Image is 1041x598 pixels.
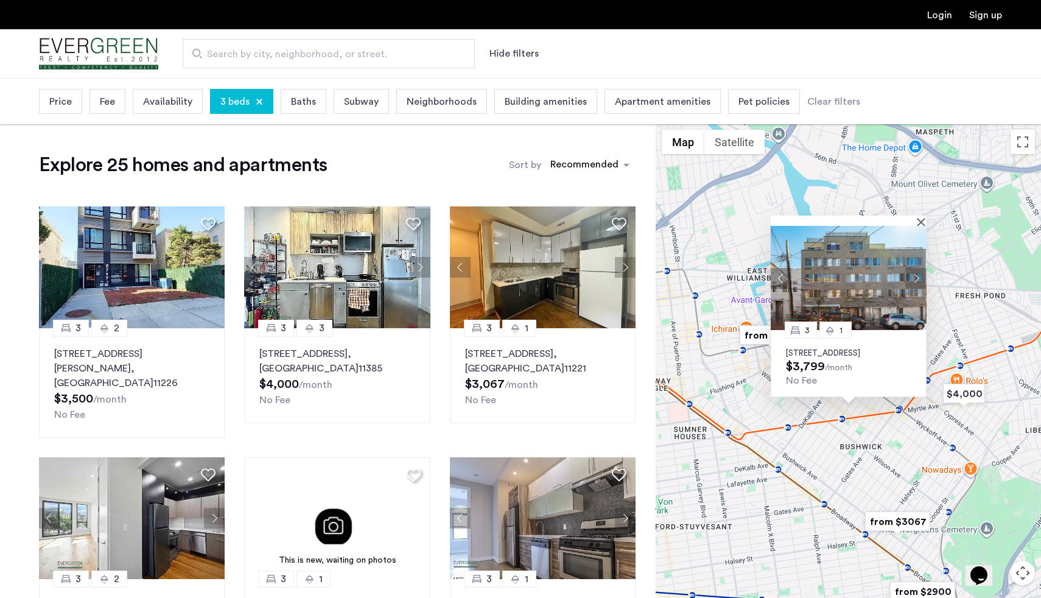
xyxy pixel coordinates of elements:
span: 3 [281,321,286,336]
img: logo [39,31,158,77]
span: Apartment amenities [615,94,710,109]
span: No Fee [54,410,85,420]
button: Next apartment [615,257,636,278]
a: 33[STREET_ADDRESS], [GEOGRAPHIC_DATA]11385No Fee [244,328,430,423]
button: Next apartment [204,508,225,529]
span: 1 [525,572,528,586]
span: 3 [486,572,492,586]
span: Baths [291,94,316,109]
button: Map camera controls [1011,561,1035,585]
button: Next apartment [410,257,430,278]
span: 3 [319,321,324,336]
div: This is new, waiting on photos [250,554,424,567]
span: 3 [805,326,810,334]
p: [STREET_ADDRESS][PERSON_NAME] 11226 [54,346,209,390]
sub: /month [299,380,332,390]
label: Sort by [509,158,541,172]
sub: /month [93,395,127,404]
button: Previous apartment [39,508,60,529]
button: Toggle fullscreen view [1011,130,1035,154]
span: 3 [486,321,492,336]
span: $4,000 [259,378,299,390]
div: from $3500 [735,322,810,349]
sub: /month [825,364,852,372]
button: Show satellite imagery [704,130,765,154]
button: Previous apartment [244,257,265,278]
iframe: chat widget [966,549,1004,586]
span: 3 [75,321,81,336]
img: Apartment photo [771,226,927,330]
p: [STREET_ADDRESS] 11221 [465,346,620,376]
span: Fee [100,94,115,109]
span: Neighborhoods [407,94,477,109]
input: Apartment Search [183,39,475,68]
div: $4,000 [938,380,990,407]
span: 3 beds [220,94,250,109]
span: 1 [839,326,843,334]
span: $3,067 [465,378,505,390]
span: Pet policies [738,94,790,109]
span: Subway [344,94,379,109]
a: 32[STREET_ADDRESS][PERSON_NAME], [GEOGRAPHIC_DATA]11226No Fee [39,328,225,438]
button: Previous apartment [450,257,471,278]
ng-select: sort-apartment [544,154,636,176]
a: Cazamio Logo [39,31,158,77]
button: Previous apartment [771,268,791,289]
span: No Fee [786,376,817,385]
div: Recommended [549,157,619,175]
span: Price [49,94,72,109]
img: 3.gif [244,457,430,579]
a: Login [927,10,952,20]
span: No Fee [259,395,290,405]
img: 218_638519911415043856.jpeg [450,457,636,579]
button: Previous apartment [450,508,471,529]
button: Next apartment [615,508,636,529]
a: This is new, waiting on photos [244,457,430,579]
span: 1 [319,572,323,586]
div: Clear filters [807,94,860,109]
span: $3,500 [54,393,93,405]
span: Search by city, neighborhood, or street. [207,47,441,62]
span: No Fee [465,395,496,405]
img: 1998_638352357234540058.jpeg [450,206,636,328]
span: 3 [75,572,81,586]
button: Close [919,217,928,226]
h1: Explore 25 homes and apartments [39,153,327,177]
img: 2010_638640967205370902.jpeg [39,457,225,579]
span: Building amenities [505,94,587,109]
button: Next apartment [906,268,927,289]
button: Show or hide filters [489,46,539,61]
a: 31[STREET_ADDRESS], [GEOGRAPHIC_DATA]11221No Fee [450,328,636,423]
div: from $3067 [860,508,935,535]
a: Registration [969,10,1002,20]
img: 2010_638362759688885408.jpeg [39,206,225,328]
sub: /month [505,380,538,390]
span: $3,799 [786,361,825,373]
img: 4a507c6c-f1c0-4c3e-9119-49aca691165c_638936469115906081.jpeg [244,206,430,328]
span: 3 [281,572,286,586]
span: 1 [525,321,528,336]
span: 2 [114,321,119,336]
p: [STREET_ADDRESS] 11385 [259,346,415,376]
p: [STREET_ADDRESS] [786,348,911,358]
span: 2 [114,572,119,586]
span: Availability [143,94,192,109]
button: Show street map [662,130,704,154]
